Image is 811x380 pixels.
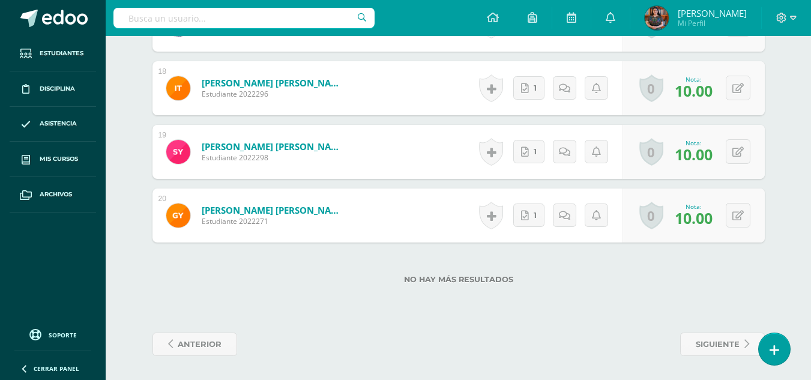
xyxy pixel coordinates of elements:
input: Busca un usuario... [113,8,375,28]
span: Mi Perfil [678,18,747,28]
span: 1 [534,77,537,99]
a: 0 [639,202,663,229]
a: [PERSON_NAME] [PERSON_NAME] [202,77,346,89]
a: siguiente [680,333,765,356]
img: 0aa53c0745a0659898462b4f1c47c08b.png [166,140,190,164]
span: Estudiante 2022271 [202,216,346,226]
div: Nota: [675,75,713,83]
span: 10.00 [675,144,713,164]
span: Cerrar panel [34,364,79,373]
a: 0 [639,138,663,166]
span: siguiente [696,333,740,355]
div: Nota: [675,139,713,147]
a: 1 [513,140,544,163]
span: anterior [178,333,222,355]
span: 1 [534,140,537,163]
img: 55938a60418325c8e9e9de55240f5e9f.png [166,204,190,228]
span: 10.00 [675,208,713,228]
a: [PERSON_NAME] [PERSON_NAME] [202,140,346,152]
img: 9db772e8944e9cd6cbe26e11f8fa7e9a.png [645,6,669,30]
span: 1 [534,204,537,226]
a: 1 [513,204,544,227]
a: [PERSON_NAME] [PERSON_NAME] [202,204,346,216]
span: Estudiante 2022296 [202,89,346,99]
span: Asistencia [40,119,77,128]
span: Disciplina [40,84,75,94]
a: 0 [639,74,663,102]
a: Asistencia [10,107,96,142]
span: Mis cursos [40,154,78,164]
div: Nota: [675,202,713,211]
span: [PERSON_NAME] [678,7,747,19]
a: anterior [152,333,237,356]
a: Soporte [14,326,91,342]
span: Estudiantes [40,49,83,58]
a: Mis cursos [10,142,96,177]
span: Soporte [49,331,77,339]
img: 2e9751886809ccb131ccb14e8002cfd8.png [166,76,190,100]
a: Archivos [10,177,96,213]
a: 1 [513,76,544,100]
a: Estudiantes [10,36,96,71]
label: No hay más resultados [152,275,765,284]
span: Archivos [40,190,72,199]
span: 10.00 [675,80,713,101]
span: Estudiante 2022298 [202,152,346,163]
a: Disciplina [10,71,96,107]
